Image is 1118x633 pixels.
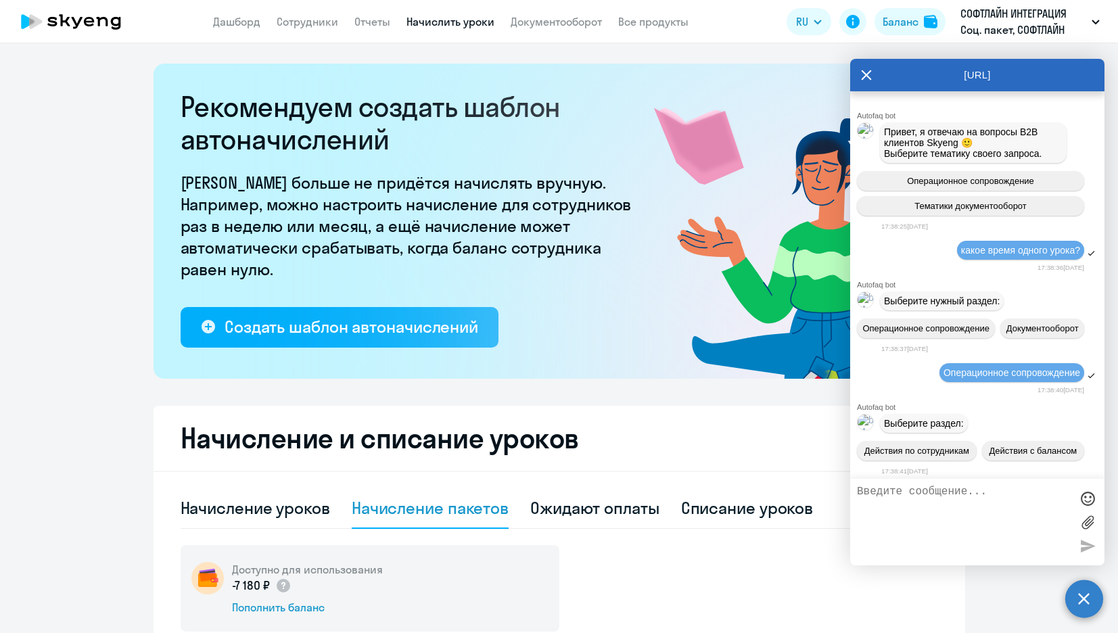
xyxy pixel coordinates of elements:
[858,415,875,458] img: bot avatar
[1038,386,1084,394] time: 17:38:40[DATE]
[857,441,977,461] button: Действия по сотрудникам
[213,15,260,28] a: Дашборд
[884,296,1000,306] span: Выберите нужный раздел:
[787,8,831,35] button: RU
[1000,319,1084,338] button: Документооборот
[961,245,1080,256] span: какое время одного урока?
[982,441,1084,461] button: Действия с балансом
[924,15,937,28] img: balance
[907,176,1034,186] span: Операционное сопровождение
[857,319,995,338] button: Операционное сопровождение
[181,91,640,156] h2: Рекомендуем создать шаблон автоначислений
[618,15,689,28] a: Все продукты
[875,8,946,35] button: Балансbalance
[857,171,1084,191] button: Операционное сопровождение
[181,422,938,454] h2: Начисление и списание уроков
[530,497,659,519] div: Ожидают оплаты
[858,123,875,166] img: bot avatar
[858,292,875,335] img: bot avatar
[181,307,498,348] button: Создать шаблон автоначислений
[225,316,478,337] div: Создать шаблон автоначислений
[1006,323,1079,333] span: Документооборот
[277,15,338,28] a: Сотрудники
[181,497,330,519] div: Начисление уроков
[914,201,1027,211] span: Тематики документооборот
[511,15,602,28] a: Документооборот
[884,126,1042,159] span: Привет, я отвечаю на вопросы B2B клиентов Skyeng 🙂 Выберите тематику своего запроса.
[883,14,918,30] div: Баланс
[857,112,1104,120] div: Autofaq bot
[944,367,1080,378] span: Операционное сопровождение
[681,497,814,519] div: Списание уроков
[1077,512,1098,532] label: Лимит 10 файлов
[960,5,1086,38] p: СОФТЛАЙН ИНТЕГРАЦИЯ Соц. пакет, СОФТЛАЙН ИНТЕГРАЦИЯ, ООО
[881,222,928,230] time: 17:38:25[DATE]
[884,418,964,429] span: Выберите раздел:
[881,345,928,352] time: 17:38:37[DATE]
[857,403,1104,411] div: Autofaq bot
[857,196,1084,216] button: Тематики документооборот
[232,600,383,615] div: Пополнить баланс
[989,446,1077,456] span: Действия с балансом
[232,577,292,594] p: -7 180 ₽
[796,14,808,30] span: RU
[954,5,1107,38] button: СОФТЛАЙН ИНТЕГРАЦИЯ Соц. пакет, СОФТЛАЙН ИНТЕГРАЦИЯ, ООО
[862,323,989,333] span: Операционное сопровождение
[352,497,509,519] div: Начисление пакетов
[881,467,928,475] time: 17:38:41[DATE]
[864,446,969,456] span: Действия по сотрудникам
[354,15,390,28] a: Отчеты
[232,562,383,577] h5: Доступно для использования
[1038,264,1084,271] time: 17:38:36[DATE]
[191,562,224,594] img: wallet-circle.png
[406,15,494,28] a: Начислить уроки
[181,172,640,280] p: [PERSON_NAME] больше не придётся начислять вручную. Например, можно настроить начисление для сотр...
[857,281,1104,289] div: Autofaq bot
